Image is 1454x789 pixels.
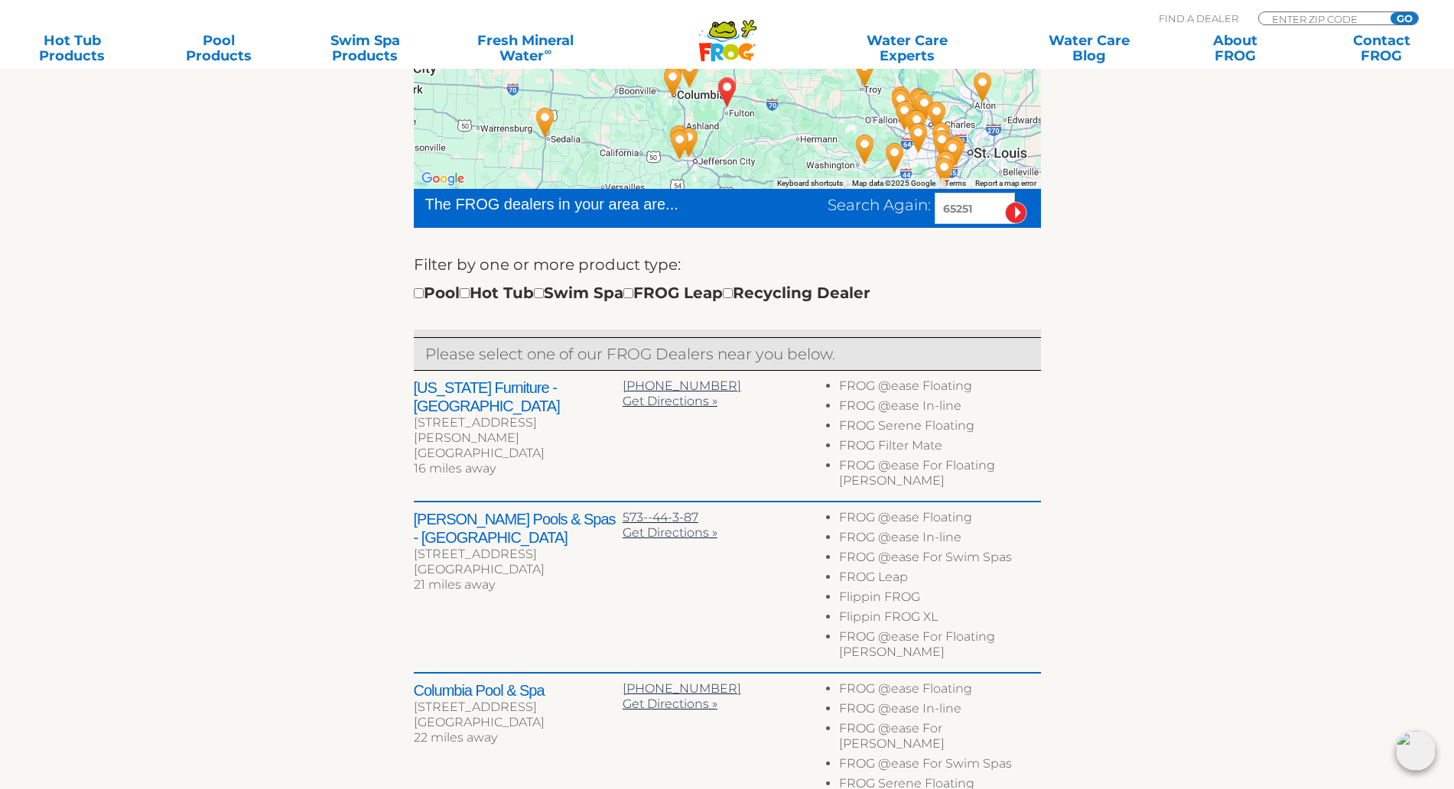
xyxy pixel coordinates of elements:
div: Amini's - 73 miles away. [896,104,932,145]
div: Leslie's Poolmart Inc # 1052 - 89 miles away. [929,144,964,186]
input: GO [1391,12,1418,24]
img: Google [418,169,468,189]
button: Keyboard shortcuts [777,178,843,189]
li: FROG @ease For Floating [PERSON_NAME] [839,458,1040,493]
div: CALWOOD, MO 65251 [710,71,745,112]
a: Hot TubProducts [15,33,129,63]
a: Get Directions » [623,525,717,540]
div: Pools Made Possible - 24 miles away. [672,122,707,163]
div: [STREET_ADDRESS] [414,700,623,715]
div: Atlantis Pools - East Alton - 99 miles away. [965,67,1000,108]
li: FROG Serene Floating [839,418,1040,438]
div: [STREET_ADDRESS][PERSON_NAME] [414,415,623,446]
li: Flippin FROG XL [839,609,1040,629]
span: 22 miles away [414,730,497,745]
a: Swim SpaProducts [308,33,422,63]
div: Vaughan Pools & Spas - Jefferson City - 27 miles away. [662,124,698,165]
div: The Pool Guys - 54 miles away. [847,51,883,93]
a: PoolProducts [161,33,275,63]
div: Baker Pool and Spa - 75 miles away. [899,104,935,145]
li: FROG Filter Mate [839,438,1040,458]
li: FROG @ease Floating [839,681,1040,701]
a: [PHONE_NUMBER] [623,681,741,696]
a: Water CareExperts [815,33,1000,63]
div: Lu's Pool and Spa - 70 miles away. [877,137,912,178]
li: FROG @ease In-line [839,530,1040,550]
li: Flippin FROG [839,589,1040,609]
li: FROG @ease For Swim Spas [839,756,1040,776]
div: Leslie's Poolmart Inc # 187 - 91 miles away. [935,132,971,174]
div: Leslie's Poolmart, Inc. # 342 - 74 miles away. [901,82,936,123]
div: Vaughan Pools & Spas - Columbia - 21 miles away. [655,61,691,102]
li: FROG @ease For Swim Spas [839,550,1040,570]
a: Get Directions » [623,394,717,408]
div: [STREET_ADDRESS] [414,547,623,562]
a: Water CareBlog [1032,33,1146,63]
input: Zip Code Form [1270,12,1374,25]
a: Open this area in Google Maps (opens a new window) [418,169,468,189]
h2: Columbia Pool & Spa [414,681,623,700]
a: Report a map error [975,179,1036,187]
li: FROG @ease Floating [839,510,1040,530]
div: Pool King Recreation - South County - 92 miles away. [938,130,974,171]
div: The FROG dealers in your area are... [425,193,734,216]
span: 21 miles away [414,577,495,592]
div: [GEOGRAPHIC_DATA] [414,715,623,730]
a: AboutFROG [1179,33,1293,63]
div: Pool Hot Tub Swim Spa FROG Leap Recycling Dealer [414,281,870,305]
a: [PHONE_NUMBER] [623,378,741,393]
div: Ozark Pool & Spa - 58 miles away. [847,128,883,170]
label: Filter by one or more product type: [414,252,681,277]
input: Submit [1005,202,1027,224]
div: Mirage Spa - 85 miles away. [924,116,959,157]
p: Find A Dealer [1159,11,1238,25]
div: Pools Unlimited LLC - 26 miles away. [662,119,697,161]
li: FROG @ease In-line [839,701,1040,721]
div: [GEOGRAPHIC_DATA] [414,446,623,461]
div: Vaughan Pools & Spas - Sedalia - 71 miles away. [528,102,563,143]
span: 16 miles away [414,461,496,476]
li: FROG @ease Floating [839,378,1040,398]
div: Leslie's Poolmart Inc # 1076 - 67 miles away. [883,83,919,125]
img: openIcon [1396,731,1436,771]
div: Pool King Recreation - O Fallon - 67 miles away. [883,80,919,122]
a: Fresh MineralWater∞ [454,33,597,63]
p: Please select one of our FROG Dealers near you below. [425,342,1030,366]
a: Terms (opens in new tab) [945,179,966,187]
a: ContactFROG [1325,33,1439,63]
sup: ∞ [544,45,551,57]
div: R & S Pool & Spa - 82 miles away. [919,96,955,137]
div: Four Seasons Pool & Spa - Saint Charles - 77 miles away. [907,87,942,128]
span: Map data ©2025 Google [852,179,935,187]
div: Saint Charles Pool & Spa - 69 miles away. [887,95,922,136]
li: FROG Leap [839,570,1040,589]
h2: [PERSON_NAME] Pools & Spas - [GEOGRAPHIC_DATA] [414,510,623,547]
a: 573--44-3-87 [623,510,698,524]
a: Get Directions » [623,696,717,711]
li: FROG @ease For Floating [PERSON_NAME] [839,629,1040,664]
span: Search Again: [828,196,931,214]
div: Just Pools - 90 miles away. [927,151,962,193]
div: [GEOGRAPHIC_DATA] [414,562,623,577]
h2: [US_STATE] Furniture - [GEOGRAPHIC_DATA] [414,378,623,415]
div: Watson's of St. Louis - 75 miles away. [903,83,938,125]
li: FROG @ease In-line [839,398,1040,418]
div: Prestige Pools & Spas - 86 miles away. [925,124,960,165]
li: FROG @ease For [PERSON_NAME] [839,721,1040,756]
div: Leslie's Poolmart, Inc. # 347 - 76 miles away. [901,117,936,158]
